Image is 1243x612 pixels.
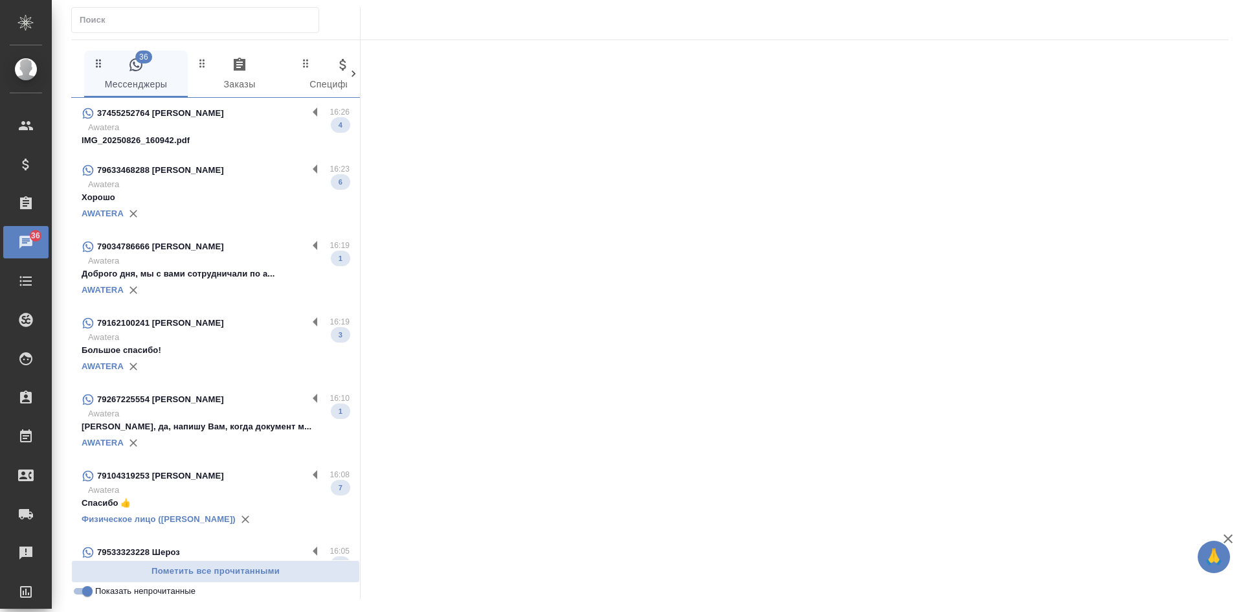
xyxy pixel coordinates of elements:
a: Физическое лицо ([PERSON_NAME]) [82,514,236,524]
p: IMG_20250826_160942.pdf [82,134,350,147]
p: 16:10 [330,392,350,405]
span: Заказы [196,57,284,93]
p: [PERSON_NAME], да, напишу Вам, когда документ м... [82,420,350,433]
span: 7 [331,481,350,494]
p: 79104319253 [PERSON_NAME] [97,470,224,482]
a: AWATERA [82,209,124,218]
a: AWATERA [82,361,124,371]
p: Спасибо 👍 [82,497,350,510]
p: Хорошо [82,191,350,204]
p: 37455252764 [PERSON_NAME] [97,107,224,120]
span: Пометить все прочитанными [78,564,353,579]
button: Удалить привязку [124,204,143,223]
button: Пометить все прочитанными [71,560,360,583]
div: 79267225554 [PERSON_NAME]16:10Awatera[PERSON_NAME], да, напишу Вам, когда документ м...1AWATERA [71,384,360,460]
button: Удалить привязку [236,510,255,529]
a: 36 [3,226,49,258]
p: 16:19 [330,239,350,252]
input: Поиск [80,11,319,29]
a: AWATERA [82,438,124,448]
p: 79533323228 Шероз [97,546,180,559]
p: 16:05 [330,545,350,558]
p: Большое спасибо! [82,344,350,357]
span: 5 [331,558,350,571]
span: Спецификации [299,57,387,93]
div: 37455252764 [PERSON_NAME]16:26AwateraIMG_20250826_160942.pdf4 [71,98,360,155]
span: 6 [331,176,350,188]
span: 4 [331,119,350,131]
p: 16:23 [330,163,350,176]
a: AWATERA [82,285,124,295]
span: 3 [331,328,350,341]
span: 🙏 [1203,543,1225,571]
button: Удалить привязку [124,433,143,453]
div: 79104319253 [PERSON_NAME]16:08AwateraСпасибо 👍7Физическое лицо ([PERSON_NAME]) [71,460,360,537]
div: 79633468288 [PERSON_NAME]16:23AwateraХорошо6AWATERA [71,155,360,231]
p: Доброго дня, мы с вами сотрудничали по а... [82,267,350,280]
span: Показать непрочитанные [95,585,196,598]
p: 79633468288 [PERSON_NAME] [97,164,224,177]
p: Awatera [88,121,350,134]
p: 79162100241 [PERSON_NAME] [97,317,224,330]
button: Удалить привязку [124,280,143,300]
p: 16:26 [330,106,350,119]
span: Мессенджеры [92,57,180,93]
span: 1 [331,252,350,265]
div: 79162100241 [PERSON_NAME]16:19AwateraБольшое спасибо!3AWATERA [71,308,360,384]
div: 79034786666 [PERSON_NAME]16:19AwateraДоброго дня, мы с вами сотрудничали по а...1AWATERA [71,231,360,308]
span: 1 [331,405,350,418]
p: 79267225554 [PERSON_NAME] [97,393,224,406]
p: Awatera [88,255,350,267]
p: 16:19 [330,315,350,328]
button: 🙏 [1198,541,1230,573]
p: Awatera [88,407,350,420]
p: 16:08 [330,468,350,481]
p: Awatera [88,178,350,191]
p: Awatera [88,484,350,497]
p: 79034786666 [PERSON_NAME] [97,240,224,253]
span: 36 [135,51,152,63]
p: Awatera [88,331,350,344]
span: 36 [23,229,48,242]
